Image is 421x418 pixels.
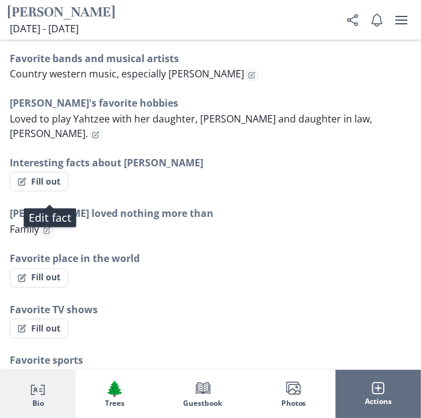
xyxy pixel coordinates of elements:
[10,155,411,170] h3: Interesting facts about [PERSON_NAME]
[252,370,336,418] button: Photos
[10,51,411,66] h3: Favorite bands and musical artists
[76,370,154,418] button: Trees
[10,206,411,221] h3: [PERSON_NAME] loved nothing more than
[10,353,411,367] h3: Favorite sports
[41,224,53,236] button: Edit fact
[184,400,223,408] span: Guestbook
[10,222,39,236] span: Family
[10,319,68,338] button: Fill out
[10,268,68,288] button: Fill out
[10,96,411,110] h3: [PERSON_NAME]'s favorite hobbies
[105,400,124,408] span: Trees
[336,370,421,418] button: Actions
[32,400,44,408] span: Bio
[90,129,102,140] button: Edit fact
[7,4,115,21] h1: [PERSON_NAME]
[365,8,389,32] button: Notifications
[154,370,251,418] button: Guestbook
[281,400,306,408] span: Photos
[246,69,258,81] button: Edit fact
[10,22,79,35] span: [DATE] - [DATE]
[340,8,365,32] button: Share Obituary
[10,172,68,191] button: Fill out
[10,112,372,140] span: Loved to play Yahtzee with her daughter, [PERSON_NAME] and daughter in law, [PERSON_NAME].
[10,251,411,266] h3: Favorite place in the world
[389,8,414,32] button: user menu
[10,67,244,80] span: Country western music, especially [PERSON_NAME]
[10,302,411,317] h3: Favorite TV shows
[365,398,392,406] span: Actions
[106,380,124,397] span: Tree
